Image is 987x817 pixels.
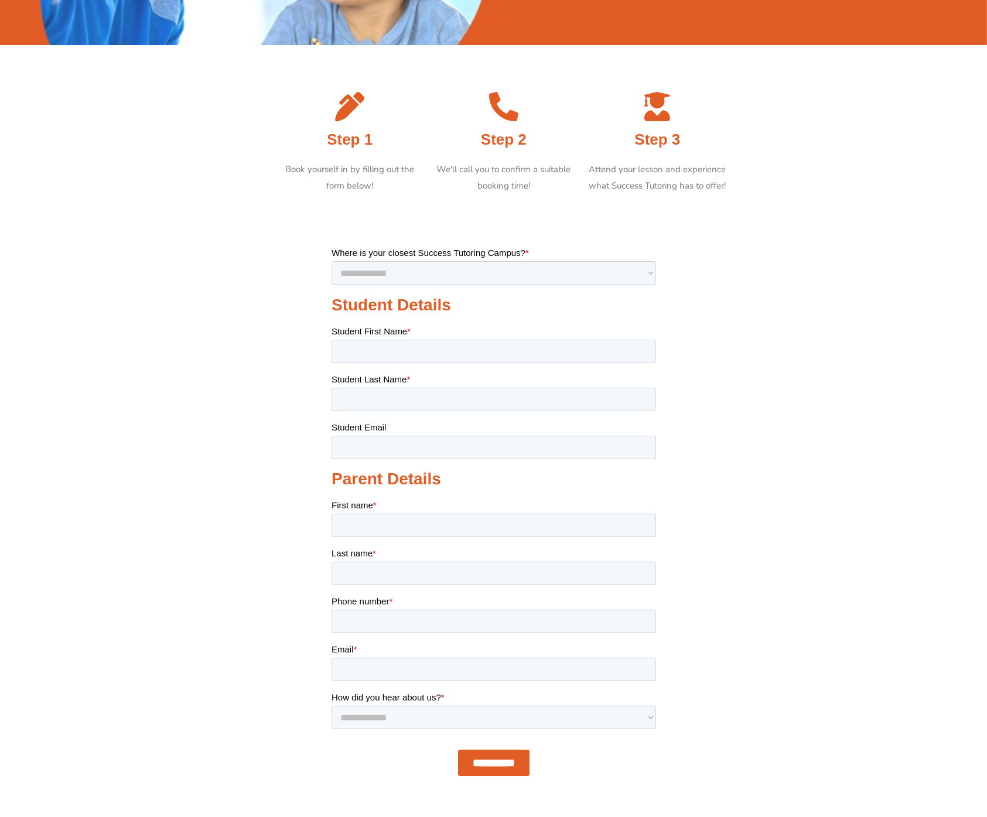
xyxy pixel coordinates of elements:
[634,131,680,148] span: Step 3
[481,131,527,148] span: Step 2
[586,162,728,194] p: Attend your lesson and experience what Success Tutoring has to offer!
[786,685,987,817] iframe: Chat Widget
[432,162,575,194] p: We'll call you to confirm a suitable booking time!
[279,162,421,194] p: Book yourself in by filling out the form below!
[327,131,373,148] span: Step 1
[332,247,656,786] iframe: Form 0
